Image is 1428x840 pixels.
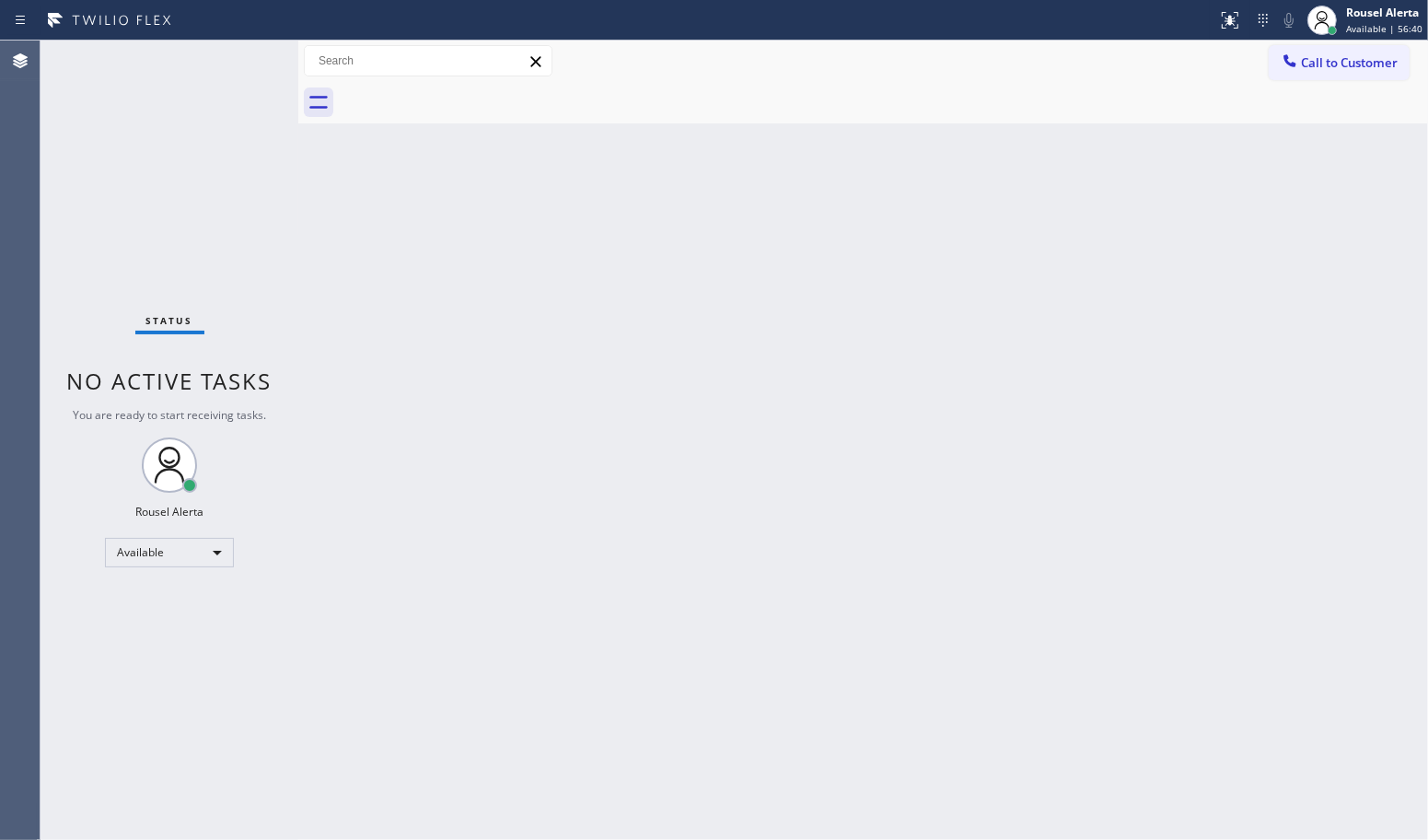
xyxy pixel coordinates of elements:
[105,538,234,567] div: Available
[1346,5,1422,20] div: Rousel Alerta
[73,407,266,423] span: You are ready to start receiving tasks.
[1276,7,1302,33] button: Mute
[1346,22,1422,35] span: Available | 56:40
[135,504,203,519] div: Rousel Alerta
[1301,54,1398,71] span: Call to Customer
[146,314,193,327] span: Status
[1269,45,1410,80] button: Call to Customer
[67,366,273,396] span: No active tasks
[305,46,551,76] input: Search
